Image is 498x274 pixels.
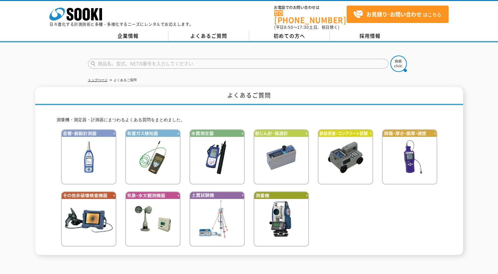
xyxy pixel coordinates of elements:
[253,191,309,247] img: 測量機
[125,129,181,185] img: 有害ガス検知器
[35,87,463,105] h1: よくあるご質問
[274,6,347,10] span: お電話でのお問い合わせは
[284,24,293,30] span: 8:50
[189,191,245,247] img: 土質試験機
[88,31,169,41] a: 企業情報
[297,24,309,30] span: 17:30
[88,59,388,69] input: 商品名、型式、NETIS番号を入力してください
[169,31,249,41] a: よくあるご質問
[88,78,108,82] a: トップページ
[330,31,410,41] a: 採用情報
[274,24,339,30] span: (平日 ～ 土日、祝日除く)
[189,129,245,185] img: 水質測定器
[109,77,137,84] li: よくあるご質問
[274,32,305,39] span: 初めての方へ
[366,10,422,18] strong: お見積り･お問い合わせ
[253,129,309,185] img: 粉じん計・風速計
[347,6,449,23] a: お見積り･お問い合わせはこちら
[57,117,442,124] p: 測量機・測定器・計測器にまつわるよくある質問をまとめました。
[61,191,117,247] img: その他非破壊検査機器
[353,10,441,19] span: はこちら
[382,129,437,185] img: 探傷・厚さ・膜厚・硬度
[125,191,181,247] img: 気象・水文観測機器
[61,129,117,185] img: 音響・振動計測器
[274,10,347,24] a: [PHONE_NUMBER]
[249,31,330,41] a: 初めての方へ
[318,129,373,185] img: 鉄筋検査・コンクリート試験
[49,22,194,26] p: 日々進化する計測技術と多種・多様化するニーズにレンタルでお応えします。
[390,56,407,72] img: btn_search.png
